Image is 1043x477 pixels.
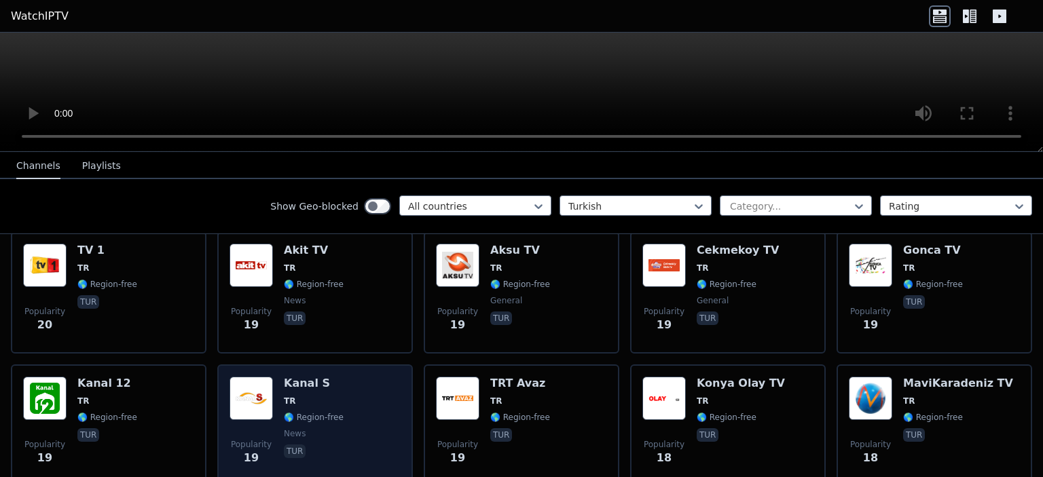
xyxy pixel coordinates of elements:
h6: Konya Olay TV [697,377,785,390]
span: Popularity [437,439,478,450]
span: TR [284,263,295,273]
span: 🌎 Region-free [77,412,137,423]
span: TR [490,263,502,273]
span: 19 [450,450,465,466]
span: TR [697,396,708,406]
h6: Akit TV [284,244,344,257]
span: 🌎 Region-free [697,279,756,290]
span: 🌎 Region-free [490,412,550,423]
span: 🌎 Region-free [490,279,550,290]
span: Popularity [231,439,272,450]
h6: Gonca TV [903,244,963,257]
span: 🌎 Region-free [697,412,756,423]
span: 19 [244,317,259,333]
span: news [284,295,306,306]
span: Popularity [850,439,891,450]
img: Aksu TV [436,244,479,287]
p: tur [697,428,718,442]
span: Popularity [24,439,65,450]
span: TR [903,263,915,273]
span: 🌎 Region-free [77,279,137,290]
h6: TRT Avaz [490,377,550,390]
span: news [284,428,306,439]
img: Cekmekoy TV [642,244,686,287]
img: Kanal 12 [23,377,67,420]
span: 20 [37,317,52,333]
p: tur [490,311,512,325]
h6: Cekmekoy TV [697,244,779,257]
span: Popularity [644,439,684,450]
p: tur [903,295,925,309]
img: TRT Avaz [436,377,479,420]
span: Popularity [437,306,478,317]
button: Channels [16,153,60,179]
span: 🌎 Region-free [903,412,963,423]
span: Popularity [24,306,65,317]
span: TR [77,396,89,406]
p: tur [77,295,99,309]
span: 19 [450,317,465,333]
span: 19 [37,450,52,466]
span: TR [903,396,915,406]
label: Show Geo-blocked [270,199,359,213]
span: 🌎 Region-free [903,279,963,290]
img: Akit TV [230,244,273,287]
p: tur [490,428,512,442]
span: 18 [863,450,878,466]
h6: MaviKaradeniz TV [903,377,1013,390]
h6: Kanal S [284,377,344,390]
span: 🌎 Region-free [284,279,344,290]
h6: TV 1 [77,244,137,257]
p: tur [903,428,925,442]
p: tur [284,444,306,458]
span: Popularity [231,306,272,317]
span: general [490,295,522,306]
p: tur [77,428,99,442]
img: Kanal S [230,377,273,420]
span: Popularity [644,306,684,317]
span: general [697,295,729,306]
h6: Aksu TV [490,244,550,257]
img: MaviKaradeniz TV [849,377,892,420]
span: TR [77,263,89,273]
span: Popularity [850,306,891,317]
span: 19 [657,317,672,333]
span: 18 [657,450,672,466]
img: TV 1 [23,244,67,287]
p: tur [697,311,718,325]
img: Konya Olay TV [642,377,686,420]
p: tur [284,311,306,325]
span: 19 [244,450,259,466]
span: 19 [863,317,878,333]
span: TR [697,263,708,273]
span: TR [284,396,295,406]
img: Gonca TV [849,244,892,287]
a: WatchIPTV [11,8,69,24]
h6: Kanal 12 [77,377,137,390]
button: Playlists [82,153,121,179]
span: TR [490,396,502,406]
span: 🌎 Region-free [284,412,344,423]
